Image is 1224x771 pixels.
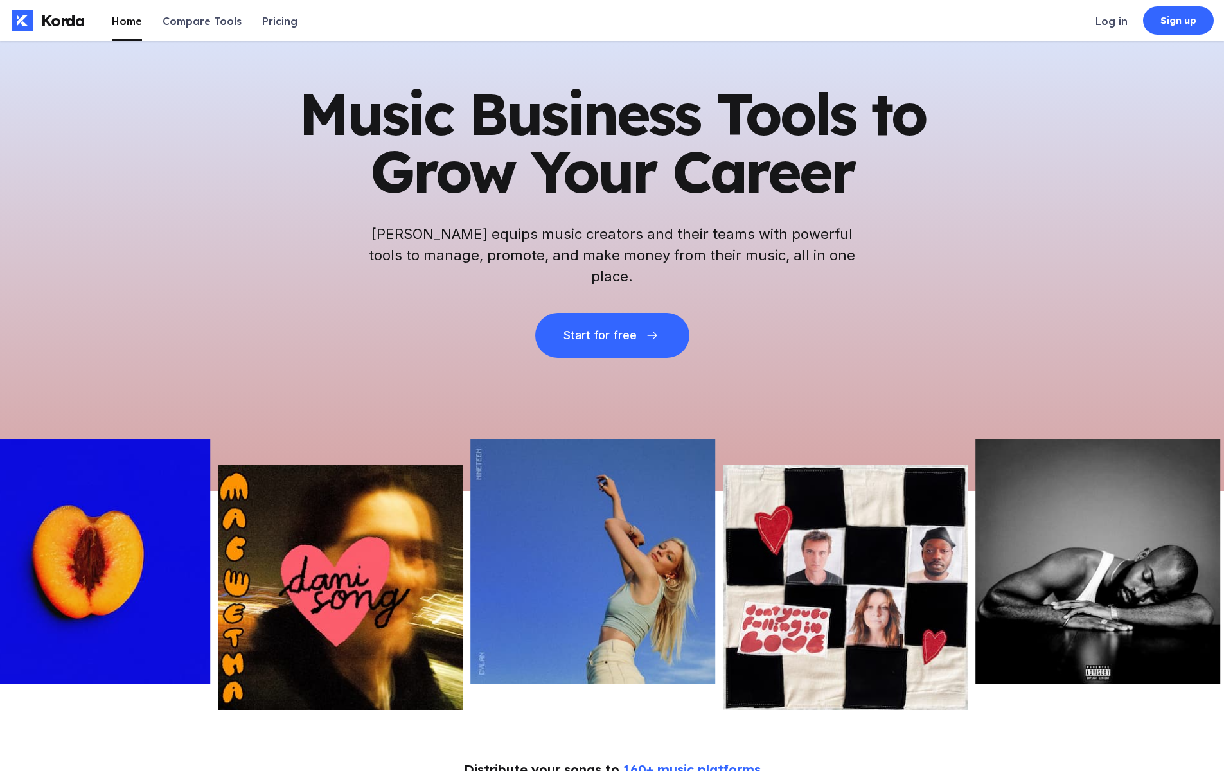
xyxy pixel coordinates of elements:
div: Korda [41,11,85,30]
img: Picture of the author [723,465,968,710]
div: Pricing [262,15,297,28]
div: Compare Tools [163,15,242,28]
img: Picture of the author [218,465,463,710]
div: Sign up [1160,14,1197,27]
img: Picture of the author [975,439,1220,684]
div: Log in [1095,15,1128,28]
button: Start for free [535,313,689,358]
a: Sign up [1143,6,1214,35]
h2: [PERSON_NAME] equips music creators and their teams with powerful tools to manage, promote, and m... [368,224,856,287]
div: Home [112,15,142,28]
h1: Music Business Tools to Grow Your Career [297,85,927,200]
div: Start for free [563,329,637,342]
img: Picture of the author [470,439,715,684]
